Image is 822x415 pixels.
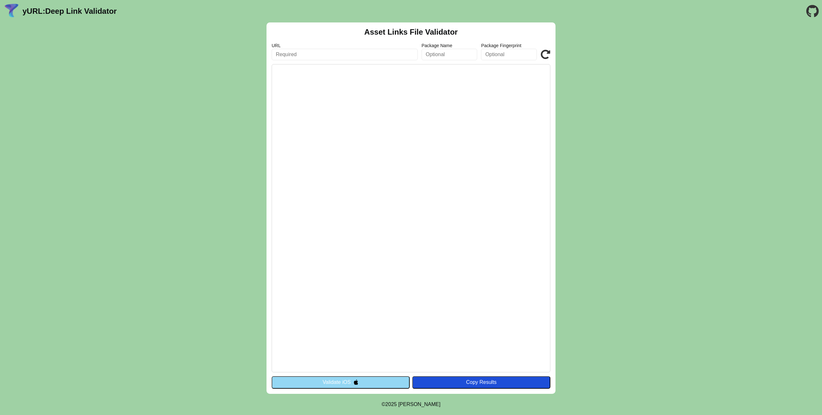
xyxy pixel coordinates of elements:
[272,43,418,48] label: URL
[353,379,359,385] img: appleIcon.svg
[272,376,410,388] button: Validate iOS
[422,43,477,48] label: Package Name
[415,379,547,385] div: Copy Results
[272,49,418,60] input: Required
[364,28,458,37] h2: Asset Links File Validator
[22,7,117,16] a: yURL:Deep Link Validator
[481,43,537,48] label: Package Fingerprint
[422,49,477,60] input: Optional
[381,394,440,415] footer: ©
[398,402,441,407] a: Michael Ibragimchayev's Personal Site
[385,402,397,407] span: 2025
[412,376,550,388] button: Copy Results
[3,3,20,20] img: yURL Logo
[481,49,537,60] input: Optional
